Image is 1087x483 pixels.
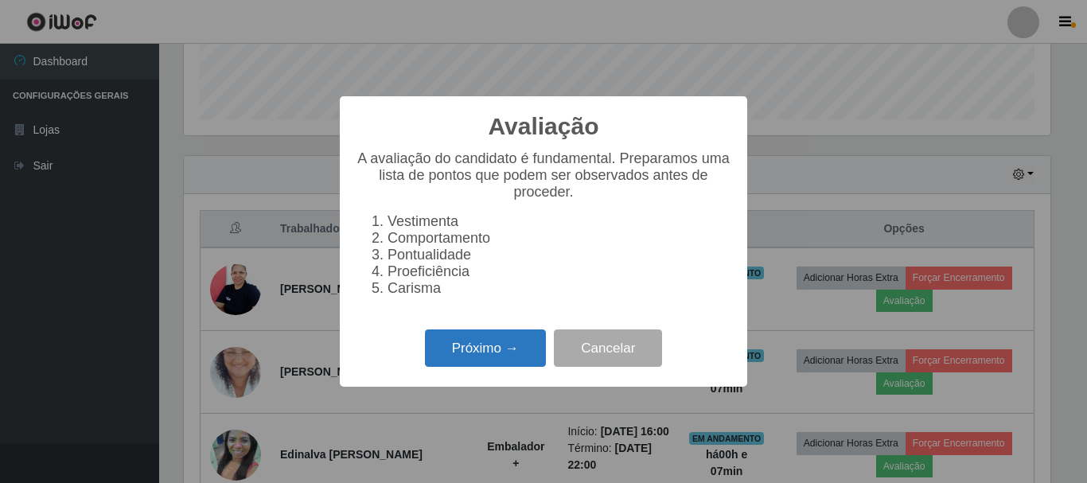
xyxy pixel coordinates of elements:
[388,280,731,297] li: Carisma
[388,230,731,247] li: Comportamento
[489,112,599,141] h2: Avaliação
[388,213,731,230] li: Vestimenta
[388,247,731,263] li: Pontualidade
[388,263,731,280] li: Proeficiência
[425,329,546,367] button: Próximo →
[356,150,731,201] p: A avaliação do candidato é fundamental. Preparamos uma lista de pontos que podem ser observados a...
[554,329,662,367] button: Cancelar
